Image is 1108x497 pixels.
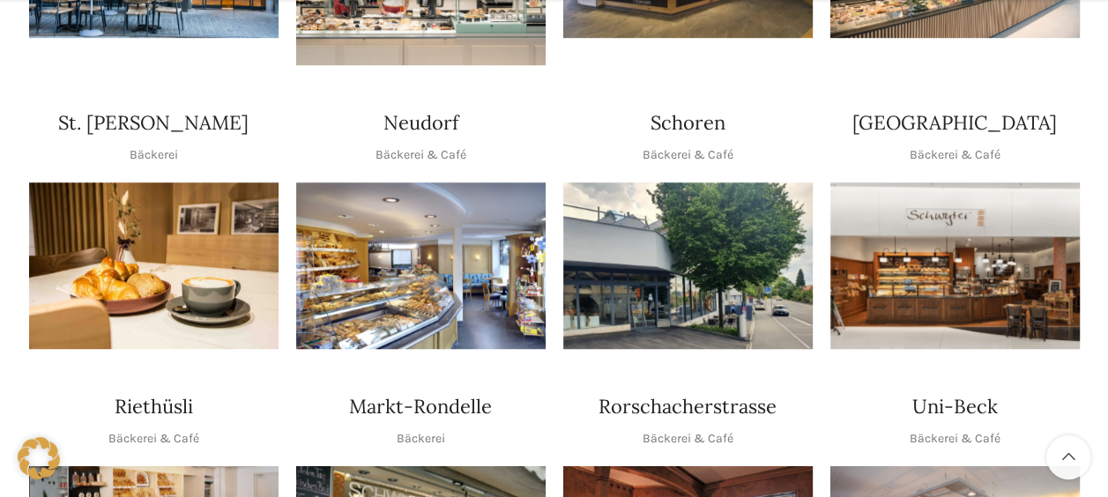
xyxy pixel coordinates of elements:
div: 1 / 1 [830,182,1080,349]
div: 1 / 1 [563,182,813,349]
h4: Neudorf [383,109,458,137]
h4: Markt-Rondelle [349,393,492,420]
p: Bäckerei & Café [376,145,466,165]
div: 1 / 1 [296,182,546,349]
h4: St. [PERSON_NAME] [58,109,249,137]
h4: [GEOGRAPHIC_DATA] [852,109,1057,137]
p: Bäckerei & Café [910,429,1000,449]
p: Bäckerei & Café [643,429,733,449]
p: Bäckerei [130,145,178,165]
img: 0842cc03-b884-43c1-a0c9-0889ef9087d6 copy [563,182,813,349]
p: Bäckerei [397,429,445,449]
h4: Schoren [651,109,725,137]
a: Scroll to top button [1046,435,1090,479]
img: Schwyter-1800x900 [830,182,1080,349]
p: Bäckerei & Café [108,429,199,449]
img: schwyter-23 [29,182,279,349]
p: Bäckerei & Café [643,145,733,165]
img: Neudorf_1 [296,182,546,349]
h4: Uni-Beck [912,393,998,420]
p: Bäckerei & Café [910,145,1000,165]
div: 1 / 1 [29,182,279,349]
h4: Rorschacherstrasse [599,393,777,420]
h4: Riethüsli [115,393,193,420]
